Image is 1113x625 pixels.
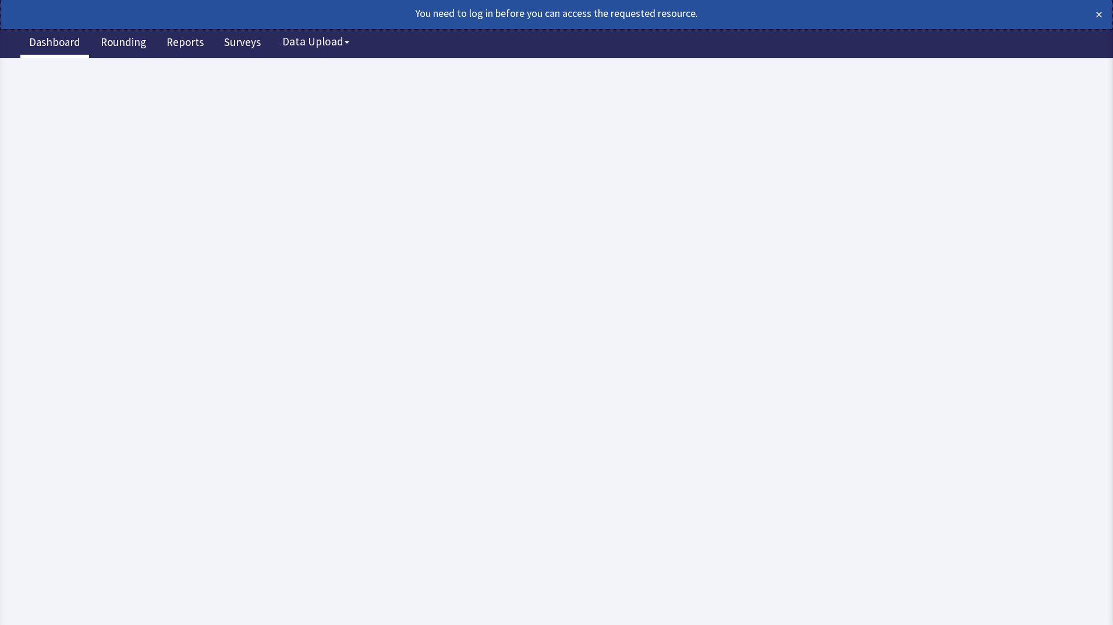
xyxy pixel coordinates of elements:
[92,29,155,58] a: Rounding
[20,29,89,58] a: Dashboard
[1096,5,1103,24] button: ×
[10,5,993,22] div: You need to log in before you can access the requested resource.
[158,29,212,58] a: Reports
[275,31,356,52] button: Data Upload
[215,29,270,58] a: Surveys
